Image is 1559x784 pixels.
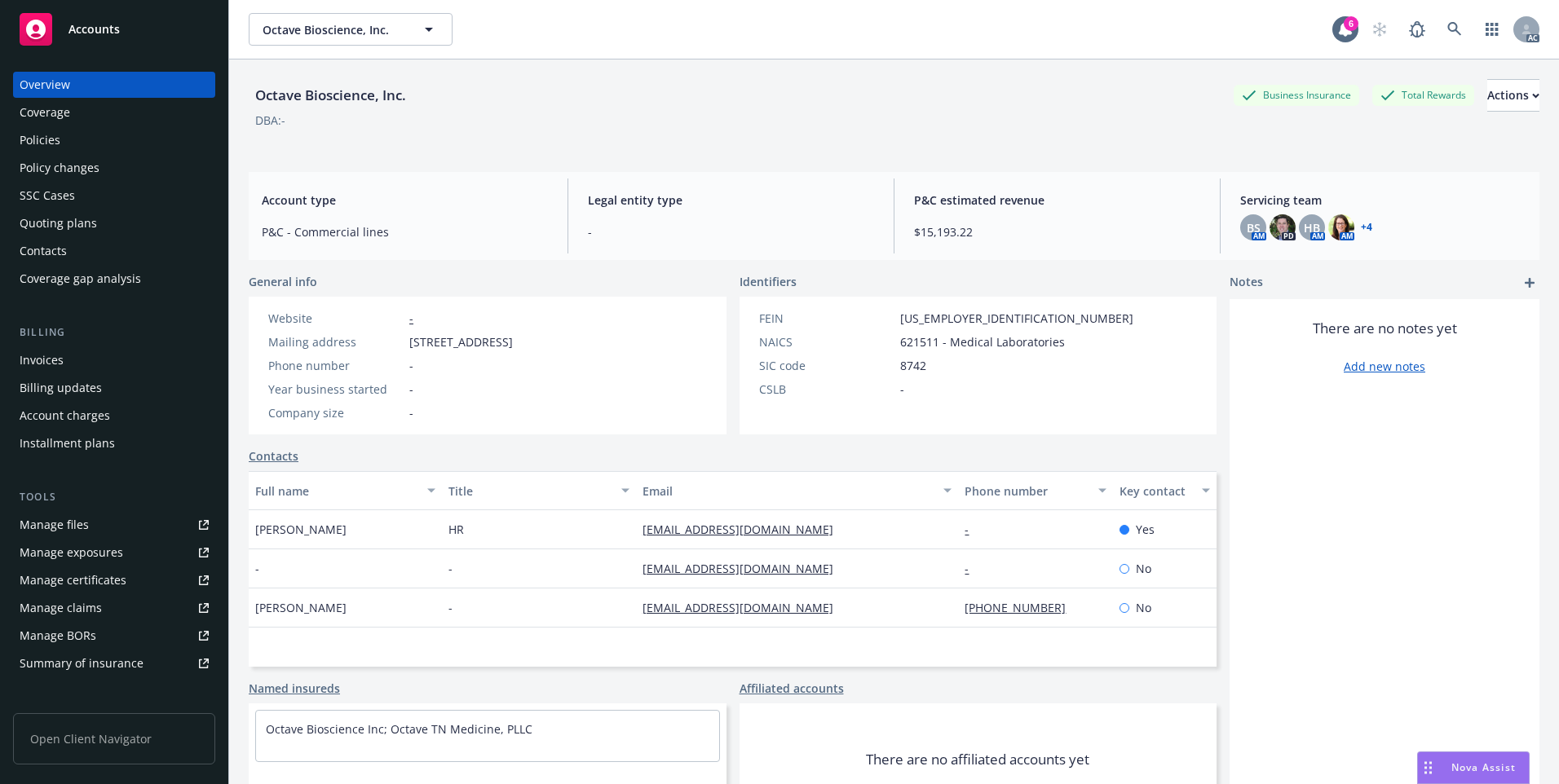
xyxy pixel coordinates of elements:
[263,21,404,38] span: Octave Bioscience, Inc.
[13,266,215,292] a: Coverage gap analysis
[20,238,67,264] div: Contacts
[1344,358,1425,375] a: Add new notes
[900,333,1065,350] span: 621511 - Medical Laboratories
[1487,79,1539,112] button: Actions
[13,238,215,264] a: Contacts
[740,680,844,697] a: Affiliated accounts
[958,471,1113,510] button: Phone number
[1401,13,1433,46] a: Report a Bug
[900,357,926,374] span: 8742
[914,192,1200,209] span: P&C estimated revenue
[448,560,453,577] span: -
[20,347,64,373] div: Invoices
[1136,521,1155,538] span: Yes
[20,623,96,649] div: Manage BORs
[588,223,874,240] span: -
[965,482,1089,500] div: Phone number
[1520,273,1539,293] a: add
[900,310,1133,327] span: [US_EMPLOYER_IDENTIFICATION_NUMBER]
[13,595,215,621] a: Manage claims
[266,721,532,737] a: Octave Bioscience Inc; Octave TN Medicine, PLLC
[448,521,464,538] span: HR
[249,85,413,106] div: Octave Bioscience, Inc.
[13,210,215,236] a: Quoting plans
[1344,16,1358,31] div: 6
[20,99,70,126] div: Coverage
[866,750,1089,769] span: There are no affiliated accounts yet
[255,560,259,577] span: -
[409,381,413,398] span: -
[20,127,60,153] div: Policies
[759,310,894,327] div: FEIN
[448,482,611,500] div: Title
[268,381,403,398] div: Year business started
[409,404,413,421] span: -
[13,650,215,676] a: Summary of insurance
[20,540,123,566] div: Manage exposures
[20,430,115,456] div: Installment plans
[255,112,285,129] div: DBA: -
[1328,214,1354,240] img: photo
[900,381,904,398] span: -
[13,183,215,209] a: SSC Cases
[1313,319,1457,338] span: There are no notes yet
[268,357,403,374] div: Phone number
[13,430,215,456] a: Installment plans
[20,650,144,676] div: Summary of insurance
[643,522,846,537] a: [EMAIL_ADDRESS][DOMAIN_NAME]
[409,357,413,374] span: -
[643,482,934,500] div: Email
[13,324,215,341] div: Billing
[20,72,70,98] div: Overview
[1270,214,1296,240] img: photo
[13,540,215,566] a: Manage exposures
[448,599,453,616] span: -
[20,266,141,292] div: Coverage gap analysis
[249,680,340,697] a: Named insureds
[13,347,215,373] a: Invoices
[268,404,403,421] div: Company size
[914,223,1200,240] span: $15,193.22
[13,155,215,181] a: Policy changes
[20,210,97,236] div: Quoting plans
[636,471,959,510] button: Email
[13,72,215,98] a: Overview
[1136,599,1151,616] span: No
[13,127,215,153] a: Policies
[249,273,317,290] span: General info
[1438,13,1471,46] a: Search
[1113,471,1217,510] button: Key contact
[20,375,102,401] div: Billing updates
[740,273,797,290] span: Identifiers
[13,375,215,401] a: Billing updates
[643,600,846,615] a: [EMAIL_ADDRESS][DOMAIN_NAME]
[1136,560,1151,577] span: No
[20,183,75,209] div: SSC Cases
[13,489,215,505] div: Tools
[249,447,298,465] a: Contacts
[1304,219,1320,236] span: HB
[1361,222,1372,232] a: +4
[1230,273,1263,293] span: Notes
[1417,751,1530,784] button: Nova Assist
[759,333,894,350] div: NAICS
[249,13,453,46] button: Octave Bioscience, Inc.
[1372,85,1474,105] div: Total Rewards
[759,381,894,398] div: CSLB
[13,403,215,429] a: Account charges
[20,595,102,621] div: Manage claims
[1247,219,1261,236] span: BS
[20,567,126,593] div: Manage certificates
[255,599,347,616] span: [PERSON_NAME]
[268,333,403,350] div: Mailing address
[68,23,120,36] span: Accounts
[13,713,215,764] span: Open Client Navigator
[643,561,846,576] a: [EMAIL_ADDRESS][DOMAIN_NAME]
[13,99,215,126] a: Coverage
[442,471,635,510] button: Title
[1451,760,1516,774] span: Nova Assist
[20,403,110,429] div: Account charges
[13,567,215,593] a: Manage certificates
[262,223,548,240] span: P&C - Commercial lines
